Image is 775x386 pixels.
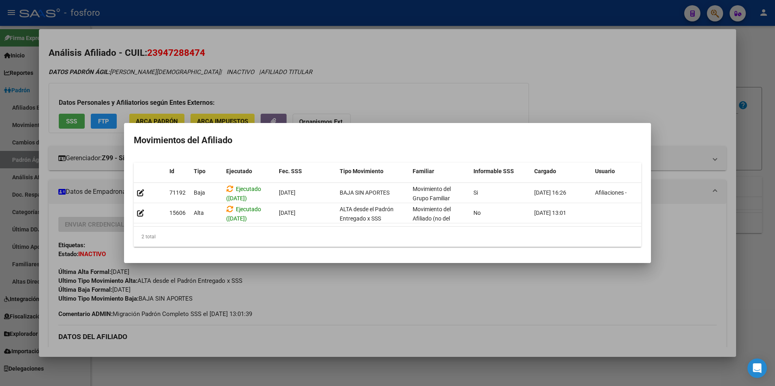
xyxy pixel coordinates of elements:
datatable-header-cell: Tipo Movimiento [336,163,409,180]
div: Open Intercom Messenger [747,358,767,378]
span: Usuario [595,168,615,174]
span: Movimiento del Grupo Familiar [413,186,451,201]
span: [DATE] 16:26 [534,189,566,196]
span: Ejecutado ([DATE]) [226,206,261,222]
span: [DATE] 13:01 [534,210,566,216]
span: Ejecutado [226,168,252,174]
datatable-header-cell: Tipo [191,163,223,180]
h2: Movimientos del Afiliado [134,133,641,148]
datatable-header-cell: Familiar [409,163,470,180]
span: BAJA SIN APORTES [340,189,390,196]
span: [DATE] [279,189,295,196]
span: Tipo [194,168,206,174]
span: Informable SSS [473,168,514,174]
span: Cargado [534,168,556,174]
datatable-header-cell: Id [166,163,191,180]
span: Alta [194,210,204,216]
datatable-header-cell: Ejecutado [223,163,276,180]
span: Si [473,189,478,196]
span: Tipo Movimiento [340,168,383,174]
span: Fec. SSS [279,168,302,174]
datatable-header-cell: Usuario [592,163,653,180]
span: [DATE] [279,210,295,216]
span: Ejecutado ([DATE]) [226,186,261,201]
span: 71192 [169,189,186,196]
span: Afiliaciones - [595,189,627,196]
datatable-header-cell: Cargado [531,163,592,180]
span: Id [169,168,174,174]
span: No [473,210,481,216]
span: Baja [194,189,205,196]
span: Familiar [413,168,434,174]
span: ALTA desde el Padrón Entregado x SSS [340,206,394,222]
span: 15606 [169,210,186,216]
span: Movimiento del Afiliado (no del grupo) [413,206,451,231]
datatable-header-cell: Fec. SSS [276,163,336,180]
datatable-header-cell: Informable SSS [470,163,531,180]
div: 2 total [134,227,641,247]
